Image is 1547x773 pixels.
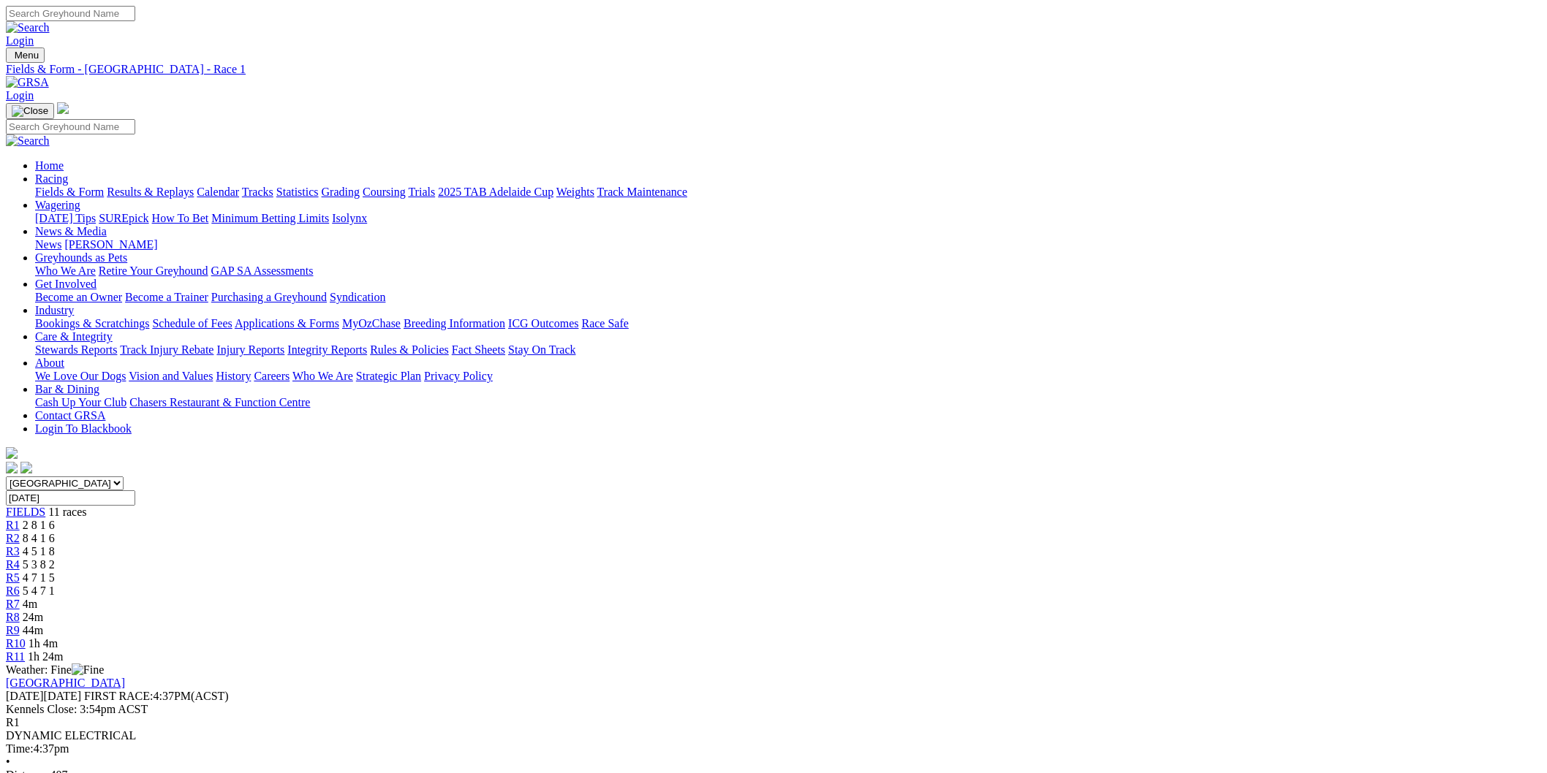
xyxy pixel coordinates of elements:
div: DYNAMIC ELECTRICAL [6,729,1541,742]
img: logo-grsa-white.png [6,447,18,459]
span: 2 8 1 6 [23,519,55,531]
input: Search [6,119,135,134]
input: Search [6,6,135,21]
a: [GEOGRAPHIC_DATA] [6,677,125,689]
span: R5 [6,571,20,584]
span: R6 [6,584,20,597]
a: Tracks [242,186,273,198]
a: We Love Our Dogs [35,370,126,382]
span: Time: [6,742,34,755]
a: Syndication [330,291,385,303]
img: GRSA [6,76,49,89]
span: Menu [15,50,39,61]
a: FIELDS [6,506,45,518]
img: facebook.svg [6,462,18,473]
span: 4:37PM(ACST) [84,690,229,702]
div: About [35,370,1541,383]
img: Search [6,21,50,34]
a: Grading [322,186,360,198]
a: Strategic Plan [356,370,421,382]
a: Bar & Dining [35,383,99,395]
a: R3 [6,545,20,557]
a: Bookings & Scratchings [35,317,149,330]
span: 11 races [48,506,86,518]
a: R11 [6,650,25,663]
a: Login To Blackbook [35,422,132,435]
a: R1 [6,519,20,531]
button: Toggle navigation [6,103,54,119]
img: logo-grsa-white.png [57,102,69,114]
span: • [6,755,10,768]
a: Login [6,89,34,102]
a: R10 [6,637,26,650]
a: Fields & Form - [GEOGRAPHIC_DATA] - Race 1 [6,63,1541,76]
span: 1h 4m [29,637,58,650]
a: Retire Your Greyhound [99,264,208,277]
a: Get Involved [35,278,97,290]
span: 1h 24m [28,650,63,663]
a: Cash Up Your Club [35,396,126,408]
a: Greyhounds as Pets [35,251,127,264]
a: Become an Owner [35,291,122,303]
span: Weather: Fine [6,663,104,676]
a: Weights [556,186,594,198]
img: Search [6,134,50,148]
a: News [35,238,61,251]
a: [DATE] Tips [35,212,96,224]
input: Select date [6,490,135,506]
a: Integrity Reports [287,343,367,356]
a: Purchasing a Greyhound [211,291,327,303]
span: 8 4 1 6 [23,532,55,544]
a: Home [35,159,64,172]
a: How To Bet [152,212,209,224]
a: Vision and Values [129,370,213,382]
div: 4:37pm [6,742,1541,755]
span: FIRST RACE: [84,690,153,702]
span: 5 3 8 2 [23,558,55,571]
a: ICG Outcomes [508,317,578,330]
a: Fact Sheets [452,343,505,356]
a: Rules & Policies [370,343,449,356]
a: Wagering [35,199,80,211]
a: Careers [254,370,290,382]
a: Who We Are [35,264,96,277]
a: History [216,370,251,382]
a: Minimum Betting Limits [211,212,329,224]
a: Track Maintenance [597,186,687,198]
a: SUREpick [99,212,148,224]
a: R9 [6,624,20,636]
button: Toggle navigation [6,47,45,63]
span: R7 [6,598,20,610]
a: Results & Replays [107,186,194,198]
a: Breeding Information [404,317,505,330]
a: Privacy Policy [424,370,493,382]
div: Greyhounds as Pets [35,264,1541,278]
img: Close [12,105,48,117]
span: R1 [6,716,20,728]
div: Kennels Close: 3:54pm ACST [6,703,1541,716]
div: Wagering [35,212,1541,225]
div: Industry [35,317,1541,330]
a: About [35,357,64,369]
a: Fields & Form [35,186,104,198]
a: MyOzChase [342,317,401,330]
span: 24m [23,611,43,623]
div: Bar & Dining [35,396,1541,409]
span: 4 7 1 5 [23,571,55,584]
a: Statistics [276,186,319,198]
a: Stay On Track [508,343,575,356]
a: 2025 TAB Adelaide Cup [438,186,553,198]
img: Fine [72,663,104,677]
a: Chasers Restaurant & Function Centre [129,396,310,408]
a: Become a Trainer [125,291,208,303]
a: Race Safe [581,317,628,330]
a: Schedule of Fees [152,317,232,330]
span: 4 5 1 8 [23,545,55,557]
a: Applications & Forms [235,317,339,330]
